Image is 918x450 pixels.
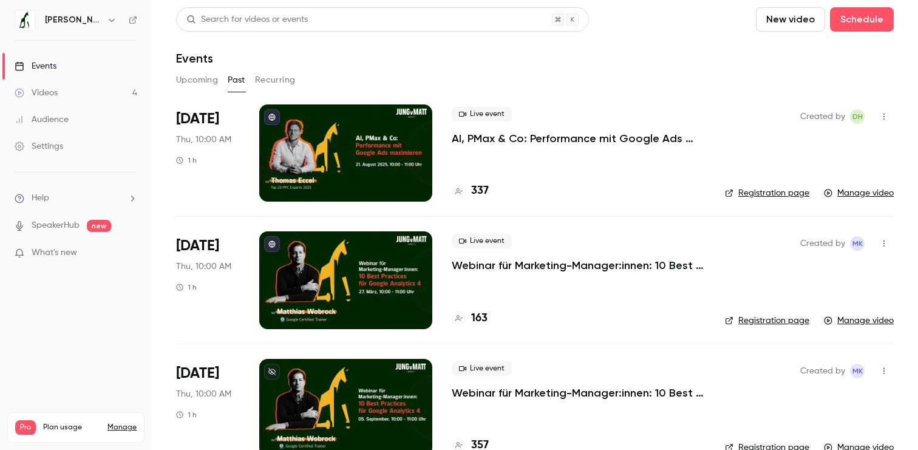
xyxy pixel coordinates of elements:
[452,386,705,400] a: Webinar für Marketing-Manager:innen: 10 Best Practices für Google Analytics 4
[15,87,58,99] div: Videos
[176,282,197,292] div: 1 h
[45,14,102,26] h6: [PERSON_NAME] von [PERSON_NAME] IMPACT
[800,364,845,378] span: Created by
[123,248,137,259] iframe: Noticeable Trigger
[452,183,489,199] a: 337
[176,155,197,165] div: 1 h
[32,192,49,205] span: Help
[15,192,137,205] li: help-dropdown-opener
[15,140,63,152] div: Settings
[87,220,111,232] span: new
[32,219,80,232] a: SpeakerHub
[176,70,218,90] button: Upcoming
[725,187,809,199] a: Registration page
[800,109,845,124] span: Created by
[471,310,488,327] h4: 163
[852,364,863,378] span: MK
[850,236,865,251] span: Milena Kunz
[850,109,865,124] span: Dominik Habermacher
[176,388,231,400] span: Thu, 10:00 AM
[176,134,231,146] span: Thu, 10:00 AM
[852,236,863,251] span: MK
[852,109,863,124] span: DH
[107,423,137,432] a: Manage
[824,187,894,199] a: Manage video
[186,13,308,26] div: Search for videos or events
[725,315,809,327] a: Registration page
[452,310,488,327] a: 163
[824,315,894,327] a: Manage video
[43,423,100,432] span: Plan usage
[452,107,512,121] span: Live event
[830,7,894,32] button: Schedule
[176,364,219,383] span: [DATE]
[452,361,512,376] span: Live event
[471,183,489,199] h4: 337
[15,420,36,435] span: Pro
[850,364,865,378] span: Milena Kunz
[15,60,56,72] div: Events
[176,261,231,273] span: Thu, 10:00 AM
[255,70,296,90] button: Recurring
[228,70,245,90] button: Past
[176,51,213,66] h1: Events
[32,247,77,259] span: What's new
[176,231,240,329] div: Mar 27 Thu, 10:00 AM (Europe/Zurich)
[800,236,845,251] span: Created by
[452,234,512,248] span: Live event
[15,10,35,30] img: Jung von Matt IMPACT
[15,114,69,126] div: Audience
[452,131,705,146] a: AI, PMax & Co: Performance mit Google Ads maximieren
[452,258,705,273] a: Webinar für Marketing-Manager:innen: 10 Best Practices für Google Analytics 4
[756,7,825,32] button: New video
[176,236,219,256] span: [DATE]
[176,109,219,129] span: [DATE]
[176,410,197,420] div: 1 h
[176,104,240,202] div: Aug 21 Thu, 10:00 AM (Europe/Zurich)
